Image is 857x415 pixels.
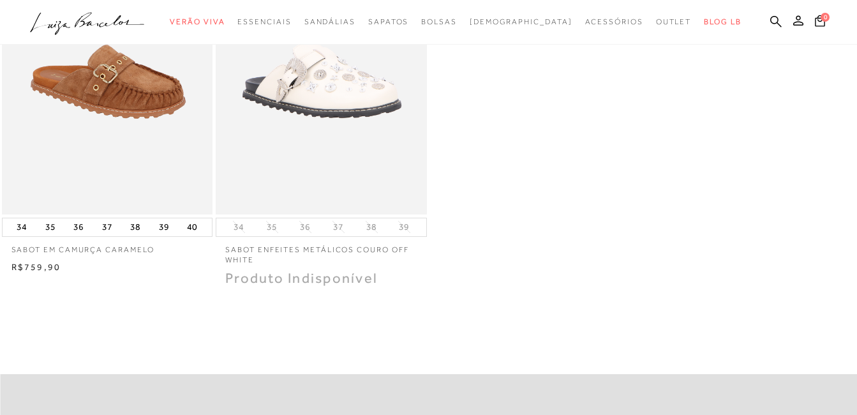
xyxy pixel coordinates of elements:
[183,218,201,236] button: 40
[70,218,87,236] button: 36
[304,10,355,34] a: categoryNavScreenReaderText
[421,10,457,34] a: categoryNavScreenReaderText
[470,10,572,34] a: noSubCategoriesText
[585,10,643,34] a: categoryNavScreenReaderText
[41,218,59,236] button: 35
[656,17,692,26] span: Outlet
[2,237,213,255] a: SABOT EM CAMURÇA CARAMELO
[470,17,572,26] span: [DEMOGRAPHIC_DATA]
[304,17,355,26] span: Sandálias
[98,218,116,236] button: 37
[126,218,144,236] button: 38
[368,10,408,34] a: categoryNavScreenReaderText
[11,262,61,272] span: R$759,90
[170,17,225,26] span: Verão Viva
[230,221,248,233] button: 34
[395,221,413,233] button: 39
[225,270,378,286] span: Produto Indisponível
[237,10,291,34] a: categoryNavScreenReaderText
[170,10,225,34] a: categoryNavScreenReaderText
[821,13,830,22] span: 0
[656,10,692,34] a: categoryNavScreenReaderText
[329,221,347,233] button: 37
[13,218,31,236] button: 34
[155,218,173,236] button: 39
[811,14,829,31] button: 0
[216,237,427,266] a: SABOT ENFEITES METÁLICOS COURO OFF WHITE
[296,221,314,233] button: 36
[237,17,291,26] span: Essenciais
[368,17,408,26] span: Sapatos
[362,221,380,233] button: 38
[585,17,643,26] span: Acessórios
[421,17,457,26] span: Bolsas
[704,10,741,34] a: BLOG LB
[263,221,281,233] button: 35
[704,17,741,26] span: BLOG LB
